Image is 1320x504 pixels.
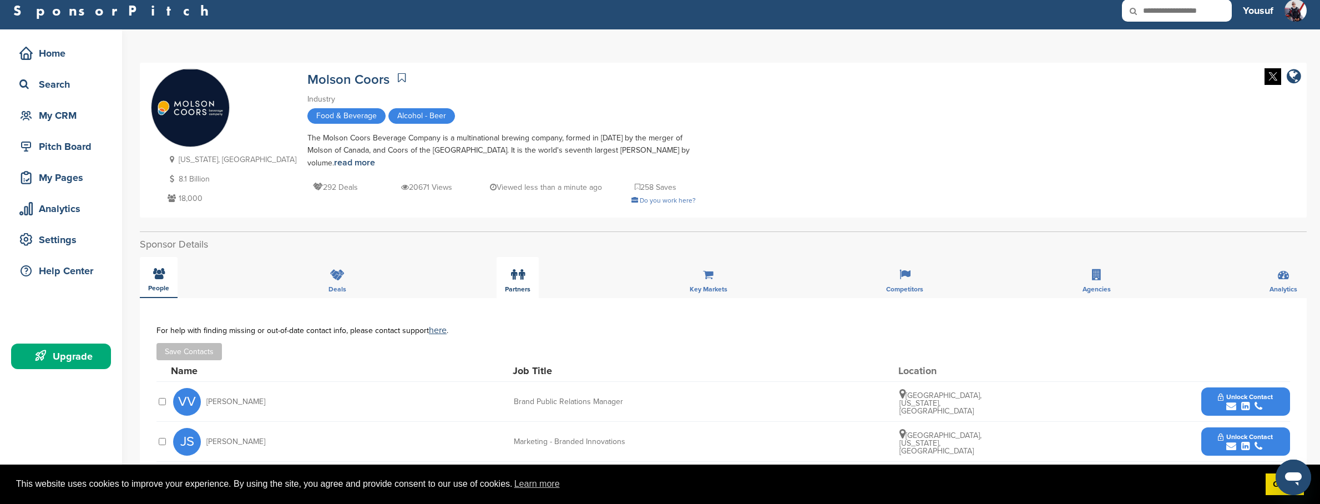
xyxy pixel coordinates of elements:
div: Pitch Board [17,137,111,157]
h3: Yousuf [1243,3,1273,18]
span: [PERSON_NAME] [206,438,265,446]
iframe: Button to launch messaging window [1276,460,1311,495]
span: Competitors [886,286,923,293]
div: Job Title [513,366,679,376]
div: The Molson Coors Beverage Company is a multinational brewing company, formed in [DATE] by the mer... [307,132,696,169]
a: read more [334,157,375,168]
span: VV [173,388,201,416]
p: 8.1 Billion [165,172,296,186]
a: SponsorPitch [13,3,216,18]
span: Key Markets [690,286,727,293]
span: Agencies [1083,286,1111,293]
div: My CRM [17,105,111,125]
a: dismiss cookie message [1266,473,1304,496]
img: Twitter white [1265,68,1281,85]
span: Do you work here? [640,196,696,204]
a: Search [11,72,111,97]
span: Analytics [1270,286,1297,293]
div: Analytics [17,199,111,219]
a: here [429,325,447,336]
div: Upgrade [17,346,111,366]
span: Food & Beverage [307,108,386,124]
a: Upgrade [11,344,111,369]
span: Partners [505,286,530,293]
a: Molson Coors [307,72,390,88]
a: My Pages [11,165,111,190]
span: [GEOGRAPHIC_DATA], [US_STATE], [GEOGRAPHIC_DATA] [899,431,982,456]
span: [GEOGRAPHIC_DATA], [US_STATE], [GEOGRAPHIC_DATA] [899,391,982,416]
div: Settings [17,230,111,250]
p: 258 Saves [635,180,676,194]
p: 292 Deals [313,180,358,194]
div: For help with finding missing or out-of-date contact info, please contact support . [156,326,1290,335]
div: Search [17,74,111,94]
span: Unlock Contact [1218,433,1273,441]
a: Settings [11,227,111,253]
a: Pitch Board [11,134,111,159]
p: 20671 Views [401,180,452,194]
span: Alcohol - Beer [388,108,455,124]
p: Viewed less than a minute ago [490,180,602,194]
span: Deals [328,286,346,293]
div: Industry [307,93,696,105]
div: Location [898,366,982,376]
button: Save Contacts [156,343,222,360]
p: [US_STATE], [GEOGRAPHIC_DATA] [165,153,296,167]
div: Name [171,366,293,376]
button: Unlock Contact [1205,385,1286,419]
div: Marketing - Branded Innovations [514,438,680,446]
a: company link [1287,68,1301,87]
div: Help Center [17,261,111,281]
div: Brand Public Relations Manager [514,398,680,406]
a: Home [11,41,111,66]
a: learn more about cookies [513,476,562,492]
div: Home [17,43,111,63]
button: Unlock Contact [1205,425,1286,458]
p: 18,000 [165,191,296,205]
span: This website uses cookies to improve your experience. By using the site, you agree and provide co... [16,476,1257,492]
a: Analytics [11,196,111,221]
a: Do you work here? [631,196,696,204]
h2: Sponsor Details [140,237,1307,252]
a: Help Center [11,258,111,284]
span: [PERSON_NAME] [206,398,265,406]
span: JS [173,428,201,456]
span: Unlock Contact [1218,393,1273,401]
a: My CRM [11,103,111,128]
div: My Pages [17,168,111,188]
img: Sponsorpitch & Molson Coors [151,69,229,147]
